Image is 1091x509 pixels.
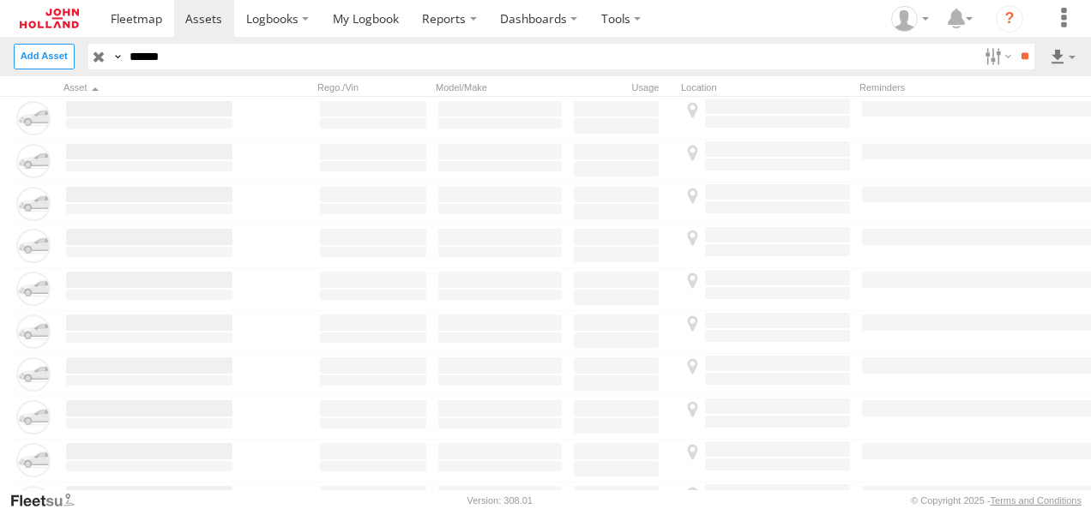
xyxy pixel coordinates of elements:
div: © Copyright 2025 - [911,495,1082,506]
div: Version: 308.01 [467,495,533,506]
div: Adam Dippie [885,6,935,32]
a: Terms and Conditions [991,495,1082,506]
div: Model/Make [436,81,564,93]
div: Location [681,81,853,93]
label: Search Filter Options [978,44,1015,69]
label: Export results as... [1048,44,1077,69]
a: Return to Dashboard [4,4,94,33]
div: Reminders [859,81,988,93]
div: Usage [571,81,674,93]
div: Rego./Vin [317,81,429,93]
label: Create New Asset [14,44,75,69]
label: Search Query [110,44,124,69]
img: jhg-logo.svg [20,9,79,28]
div: Click to Sort [63,81,235,93]
i: ? [996,5,1023,33]
a: Visit our Website [9,492,88,509]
